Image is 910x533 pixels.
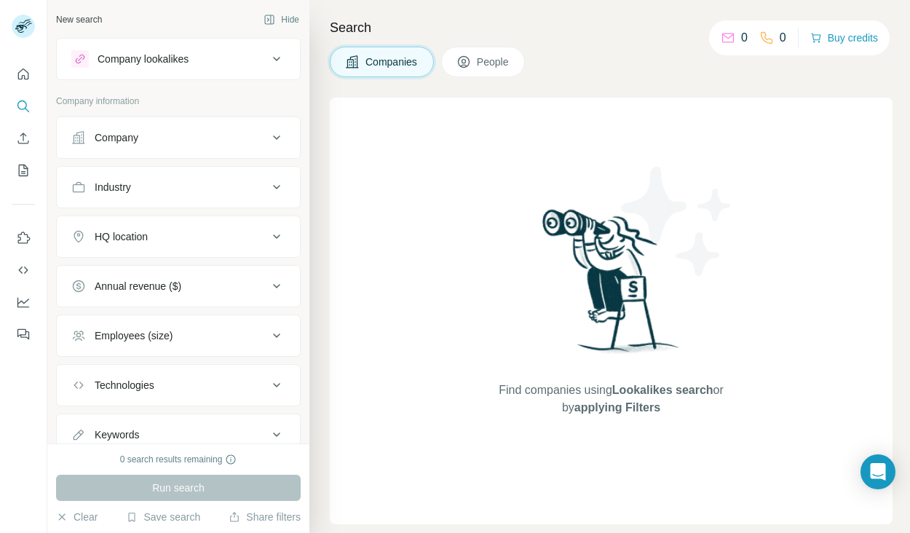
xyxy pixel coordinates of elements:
[95,130,138,145] div: Company
[780,29,786,47] p: 0
[12,289,35,315] button: Dashboard
[57,368,300,403] button: Technologies
[57,219,300,254] button: HQ location
[57,417,300,452] button: Keywords
[56,95,301,108] p: Company information
[95,427,139,442] div: Keywords
[95,328,173,343] div: Employees (size)
[536,205,687,368] img: Surfe Illustration - Woman searching with binoculars
[95,279,181,293] div: Annual revenue ($)
[741,29,748,47] p: 0
[57,120,300,155] button: Company
[477,55,510,69] span: People
[494,382,727,416] span: Find companies using or by
[365,55,419,69] span: Companies
[56,13,102,26] div: New search
[12,157,35,183] button: My lists
[12,321,35,347] button: Feedback
[57,170,300,205] button: Industry
[57,318,300,353] button: Employees (size)
[12,257,35,283] button: Use Surfe API
[120,453,237,466] div: 0 search results remaining
[810,28,878,48] button: Buy credits
[574,401,660,414] span: applying Filters
[12,93,35,119] button: Search
[12,225,35,251] button: Use Surfe on LinkedIn
[612,156,743,287] img: Surfe Illustration - Stars
[330,17,893,38] h4: Search
[95,229,148,244] div: HQ location
[95,378,154,392] div: Technologies
[612,384,713,396] span: Lookalikes search
[12,125,35,151] button: Enrich CSV
[126,510,200,524] button: Save search
[56,510,98,524] button: Clear
[57,269,300,304] button: Annual revenue ($)
[95,180,131,194] div: Industry
[860,454,895,489] div: Open Intercom Messenger
[229,510,301,524] button: Share filters
[57,42,300,76] button: Company lookalikes
[12,61,35,87] button: Quick start
[98,52,189,66] div: Company lookalikes
[253,9,309,31] button: Hide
